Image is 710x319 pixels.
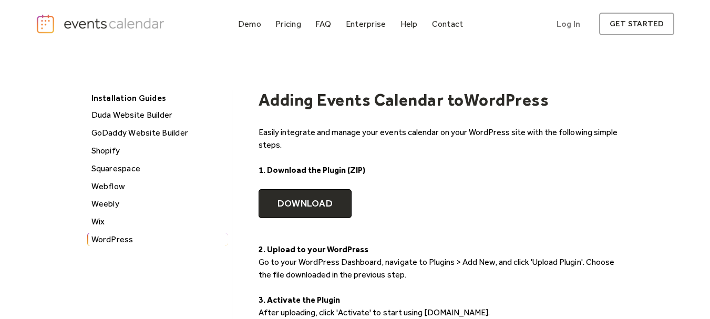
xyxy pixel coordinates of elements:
[259,189,352,219] a: Download
[428,17,468,31] a: Contact
[311,17,336,31] a: FAQ
[259,90,464,110] h1: Adding Events Calendar to
[271,17,305,31] a: Pricing
[88,180,228,193] div: Webflow
[259,295,340,305] strong: 3. Activate the Plugin
[87,162,228,176] a: Squarespace
[259,126,624,151] p: Easily integrate and manage your events calendar on your WordPress site with the following simple...
[259,165,366,175] strong: 1. Download the Plugin (ZIP)
[342,17,390,31] a: Enterprise
[234,17,265,31] a: Demo
[36,14,167,34] a: home
[88,233,228,246] div: WordPress
[87,108,228,122] a: Duda Website Builder
[346,21,386,27] div: Enterprise
[259,243,624,294] p: Go to your WordPress Dashboard, navigate to Plugins > Add New, and click 'Upload Plugin'. Choose ...
[87,180,228,193] a: Webflow
[88,108,228,122] div: Duda Website Builder
[396,17,422,31] a: Help
[259,177,624,189] p: ‍
[87,144,228,158] a: Shopify
[315,21,332,27] div: FAQ
[259,231,624,243] p: ‍
[88,215,228,229] div: Wix
[88,197,228,211] div: Weebly
[275,21,301,27] div: Pricing
[87,197,228,211] a: Weebly
[88,144,228,158] div: Shopify
[87,215,228,229] a: Wix
[259,218,624,231] p: ‍
[87,126,228,140] a: GoDaddy Website Builder
[88,162,228,176] div: Squarespace
[238,21,261,27] div: Demo
[464,90,549,110] h1: WordPress
[259,151,624,164] p: ‍
[88,126,228,140] div: GoDaddy Website Builder
[86,90,227,106] div: Installation Guides
[599,13,674,35] a: get started
[87,233,228,246] a: WordPress
[400,21,418,27] div: Help
[432,21,464,27] div: Contact
[259,244,369,254] strong: 2. Upload to your WordPress
[546,13,591,35] a: Log In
